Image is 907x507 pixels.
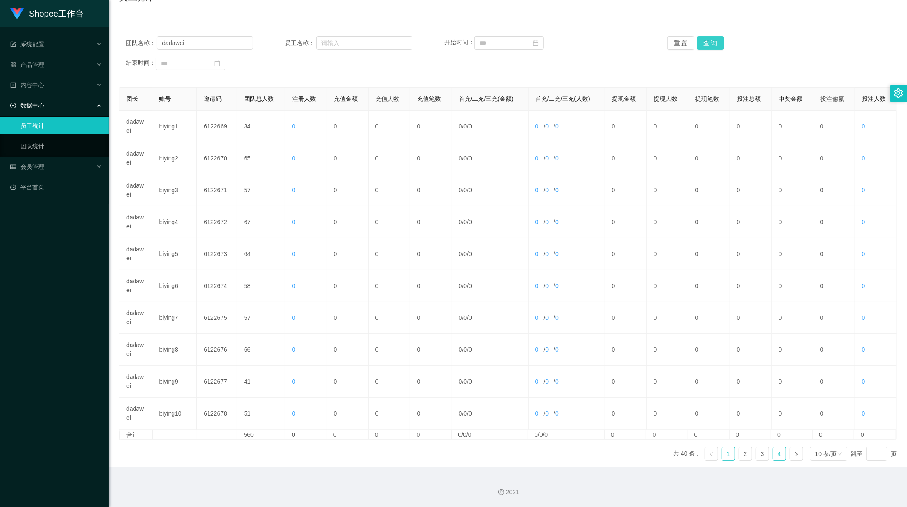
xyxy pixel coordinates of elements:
span: 0 [469,155,472,162]
td: 0 [647,398,688,430]
td: 0 [327,270,369,302]
td: 0 [688,270,730,302]
span: 0 [545,251,549,257]
td: / / [452,206,529,238]
span: 内容中心 [10,82,44,88]
span: 0 [555,378,559,385]
span: 0 [535,123,539,130]
td: 0 [730,270,772,302]
td: 65 [237,142,285,174]
span: 充值人数 [375,95,399,102]
td: 0 [772,302,813,334]
td: 0 [688,366,730,398]
span: 0 [292,187,296,194]
td: 0 [688,302,730,334]
span: 会员管理 [10,163,44,170]
span: 0 [469,251,472,257]
td: 0 [730,206,772,238]
td: biying4 [152,206,197,238]
li: 2 [739,447,752,461]
td: 6122675 [197,302,237,334]
td: dadawei [119,238,152,270]
span: 0 [555,155,559,162]
td: 0 [730,398,772,430]
span: 0 [469,314,472,321]
i: 图标: setting [894,88,903,98]
td: 0 [369,142,410,174]
td: 0 [369,366,410,398]
td: 0 [772,142,813,174]
span: 员工名称： [285,39,316,48]
span: 0 [535,219,539,225]
td: 0 [646,430,688,439]
span: 0 [545,346,549,353]
span: 0 [459,314,462,321]
td: dadawei [119,302,152,334]
td: 66 [237,334,285,366]
td: 6122674 [197,270,237,302]
td: 0 [605,174,647,206]
td: 51 [237,398,285,430]
button: 查 询 [697,36,724,50]
td: / / [529,366,605,398]
span: 0 [862,314,865,321]
li: 4 [773,447,786,461]
td: 0 [605,302,647,334]
td: 0 [410,270,452,302]
span: 0 [535,346,539,353]
span: 首充/二充/三充(金额) [459,95,514,102]
td: 0 [772,174,813,206]
td: 0 [688,334,730,366]
span: 0 [545,123,549,130]
span: 0 [463,187,467,194]
i: 图标: profile [10,82,16,88]
td: 6122678 [197,398,237,430]
td: 67 [237,206,285,238]
td: 0 [327,398,369,430]
td: biying6 [152,270,197,302]
td: 0 [813,302,855,334]
td: / / [452,174,529,206]
td: 57 [237,174,285,206]
td: 0 [813,174,855,206]
td: 0 [410,111,452,142]
td: 0 [647,334,688,366]
td: 0 [813,366,855,398]
span: 0 [463,410,467,417]
td: 合计 [120,430,153,439]
span: 0 [555,314,559,321]
span: 0 [463,378,467,385]
span: 0 [862,123,865,130]
td: 0 [813,430,854,439]
td: 0 [813,238,855,270]
span: 0 [459,219,462,225]
td: dadawei [119,270,152,302]
td: 0 [688,398,730,430]
span: 0 [535,187,539,194]
span: 0 [292,251,296,257]
button: 重 置 [667,36,694,50]
td: 0 [688,238,730,270]
td: 0 [605,430,646,439]
td: / / [452,270,529,302]
span: 投注总额 [737,95,761,102]
span: 充值笔数 [417,95,441,102]
a: 团队统计 [20,138,102,155]
span: 邀请码 [204,95,222,102]
td: biying7 [152,302,197,334]
td: 0 [730,174,772,206]
td: 0 [410,142,452,174]
span: 0 [555,346,559,353]
td: 0 [410,398,452,430]
i: 图标: right [794,452,799,457]
span: 0 [862,346,865,353]
span: 0 [463,282,467,289]
span: 0 [469,346,472,353]
td: 6122671 [197,174,237,206]
span: 0 [292,314,296,321]
span: 产品管理 [10,61,44,68]
td: 6122676 [197,334,237,366]
span: 0 [292,219,296,225]
td: 0 [285,430,327,439]
span: 首充/二充/三充(人数) [535,95,590,102]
